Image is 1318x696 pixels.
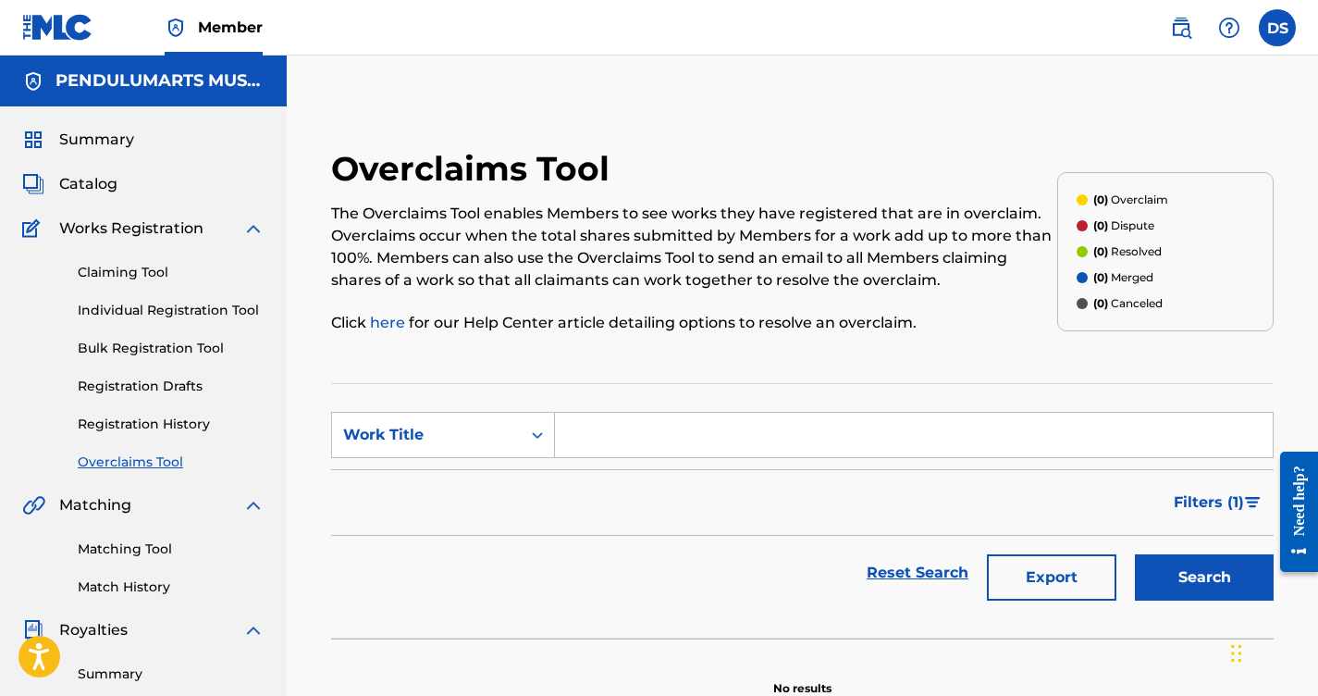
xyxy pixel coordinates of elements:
[343,424,510,446] div: Work Title
[198,17,263,38] span: Member
[78,301,265,320] a: Individual Registration Tool
[242,494,265,516] img: expand
[1231,626,1242,681] div: Drag
[165,17,187,39] img: Top Rightsholder
[1093,244,1108,258] span: (0)
[1093,218,1108,232] span: (0)
[78,540,265,559] a: Matching Tool
[59,494,131,516] span: Matching
[331,148,619,190] h2: Overclaims Tool
[1266,437,1318,586] iframe: Resource Center
[78,453,265,472] a: Overclaims Tool
[22,619,44,641] img: Royalties
[1093,193,1108,206] span: (0)
[78,339,265,358] a: Bulk Registration Tool
[22,14,93,41] img: MLC Logo
[78,415,265,434] a: Registration History
[331,312,1057,334] p: Click for our Help Center article detailing options to resolve an overclaim.
[1093,217,1154,234] p: Dispute
[1135,554,1274,601] button: Search
[242,619,265,641] img: expand
[1174,491,1244,514] span: Filters ( 1 )
[59,619,128,641] span: Royalties
[78,377,265,396] a: Registration Drafts
[1093,296,1108,310] span: (0)
[59,129,134,151] span: Summary
[1163,9,1200,46] a: Public Search
[242,217,265,240] img: expand
[1170,17,1192,39] img: search
[1245,497,1261,508] img: filter
[22,173,44,195] img: Catalog
[331,203,1057,292] p: The Overclaims Tool enables Members to see works they have registered that are in overclaim. Over...
[59,217,203,240] span: Works Registration
[1226,607,1318,696] iframe: Chat Widget
[857,553,978,593] a: Reset Search
[1211,9,1248,46] div: Help
[370,314,405,331] a: here
[22,173,117,195] a: CatalogCatalog
[1093,243,1162,260] p: Resolved
[1218,17,1240,39] img: help
[22,217,46,240] img: Works Registration
[1093,269,1153,286] p: Merged
[78,263,265,282] a: Claiming Tool
[59,173,117,195] span: Catalog
[78,578,265,597] a: Match History
[987,554,1116,601] button: Export
[22,129,134,151] a: SummarySummary
[1259,9,1296,46] div: User Menu
[1093,295,1163,312] p: Canceled
[22,494,45,516] img: Matching
[22,70,44,93] img: Accounts
[331,412,1274,610] form: Search Form
[78,665,265,684] a: Summary
[1093,270,1108,284] span: (0)
[22,129,44,151] img: Summary
[1093,192,1168,208] p: Overclaim
[1163,479,1274,526] button: Filters (1)
[55,70,265,92] h5: PENDULUMARTS MUSIC PUBLISHING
